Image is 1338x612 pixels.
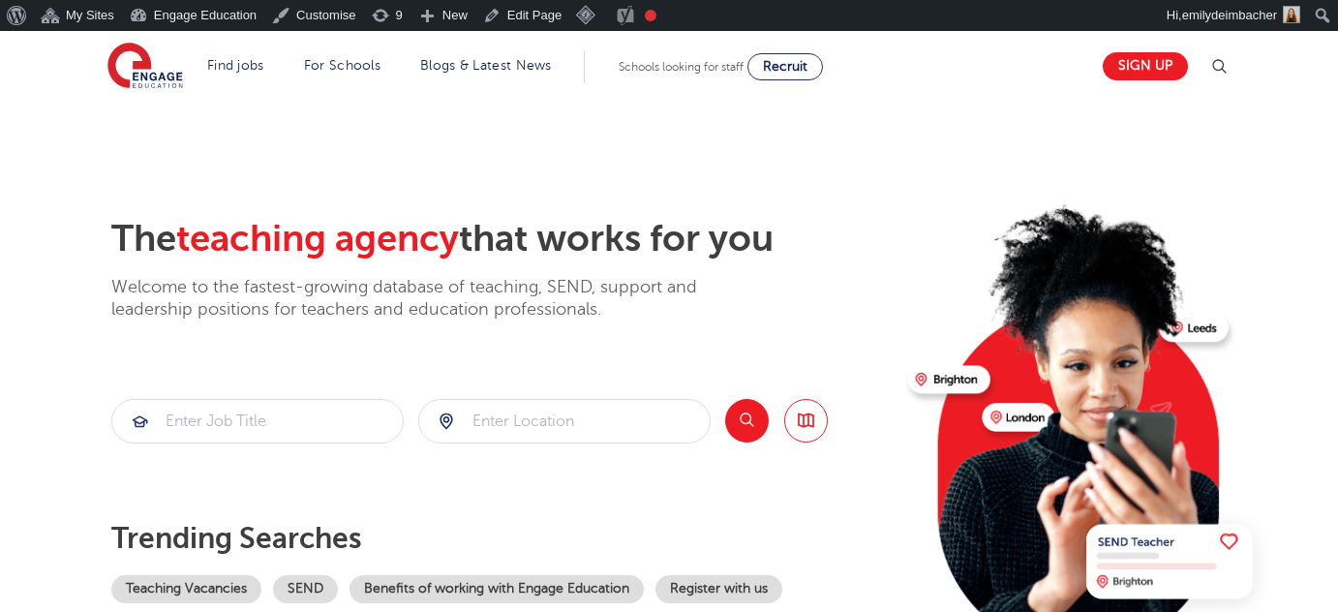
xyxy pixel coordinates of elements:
a: Find jobs [207,58,264,73]
span: teaching agency [176,218,459,260]
span: emilydeimbacher [1182,8,1277,22]
a: Blogs & Latest News [420,58,552,73]
h2: The that works for you [111,217,893,261]
span: Recruit [763,59,807,74]
span: Schools looking for staff [619,60,744,74]
a: For Schools [304,58,380,73]
a: Teaching Vacancies [111,575,261,603]
a: SEND [273,575,338,603]
img: Engage Education [107,43,183,91]
button: Search [725,399,769,443]
p: Welcome to the fastest-growing database of teaching, SEND, support and leadership positions for t... [111,276,750,321]
input: Submit [419,400,710,443]
a: Benefits of working with Engage Education [350,575,644,603]
div: Needs improvement [645,10,656,21]
p: Trending searches [111,521,893,556]
a: Recruit [747,53,823,80]
a: Register with us [655,575,782,603]
div: Submit [418,399,711,444]
a: Sign up [1103,52,1188,80]
input: Submit [112,400,403,443]
div: Submit [111,399,404,444]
